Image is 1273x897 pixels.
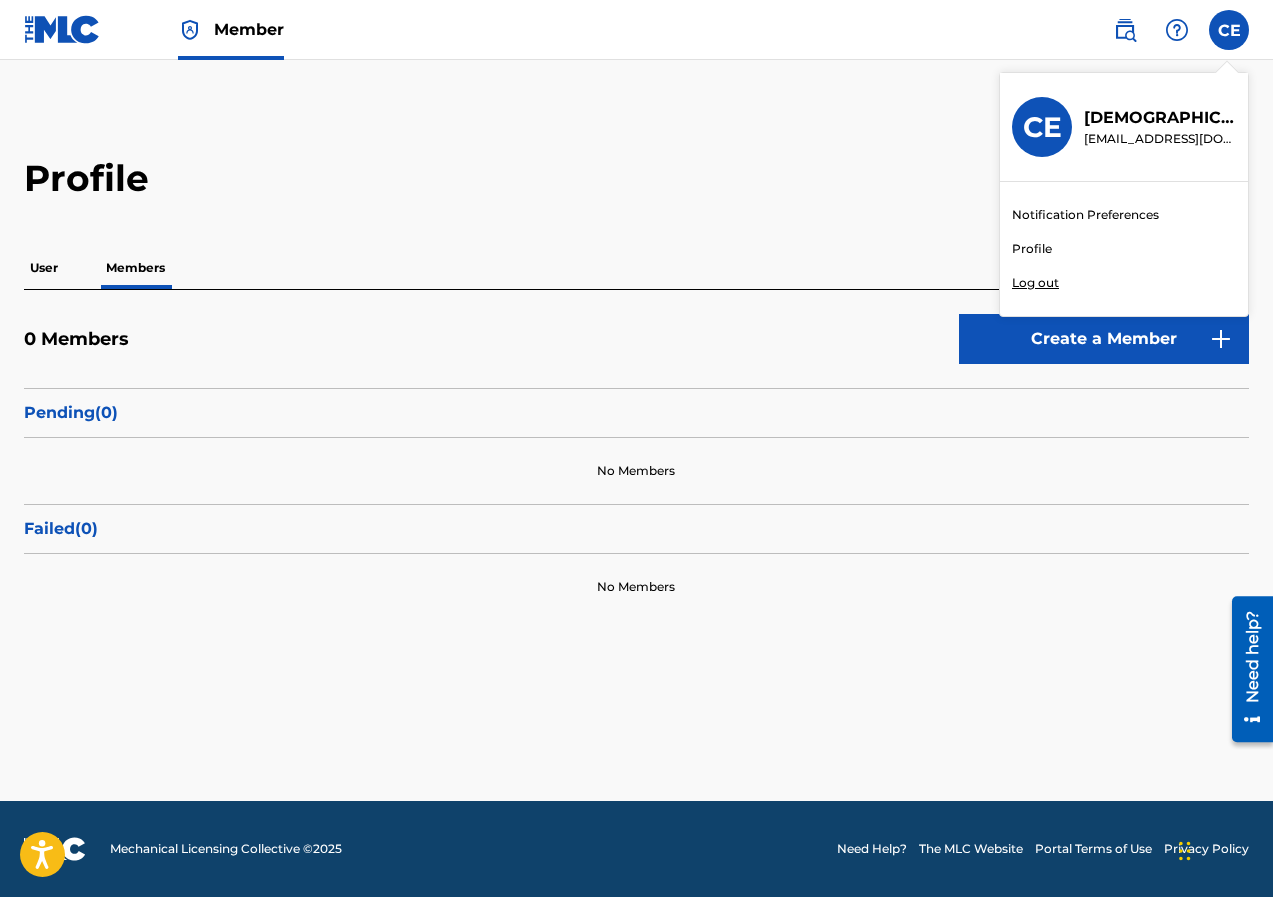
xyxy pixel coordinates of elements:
[959,314,1249,364] a: Create a Member
[919,840,1023,858] a: The MLC Website
[24,15,101,44] img: MLC Logo
[1157,10,1197,50] div: Help
[24,837,86,861] img: logo
[24,156,1249,201] h2: Profile
[1209,327,1233,351] img: 9d2ae6d4665cec9f34b9.svg
[214,18,284,41] span: Member
[1173,801,1273,897] iframe: Chat Widget
[597,578,675,596] p: No Members
[100,247,171,289] p: Members
[1023,110,1062,145] h3: CE
[1179,821,1191,881] div: Drag
[24,247,64,289] p: User
[1105,10,1145,50] a: Public Search
[178,18,202,42] img: Top Rightsholder
[597,462,675,480] p: No Members
[1084,130,1236,148] p: alien4lifeent@gmail.com
[1217,588,1273,749] iframe: Resource Center
[24,401,1249,425] p: Pending ( 0 )
[1012,240,1052,258] a: Profile
[837,840,907,858] a: Need Help?
[1084,106,1236,130] p: Christian Evans
[24,517,1249,541] p: Failed ( 0 )
[110,840,342,858] span: Mechanical Licensing Collective © 2025
[1209,10,1249,50] div: User Menu
[1012,274,1059,292] p: Log out
[1113,18,1137,42] img: search
[1035,840,1152,858] a: Portal Terms of Use
[1164,840,1249,858] a: Privacy Policy
[24,328,129,351] h5: 0 Members
[1165,18,1189,42] img: help
[1012,206,1159,224] a: Notification Preferences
